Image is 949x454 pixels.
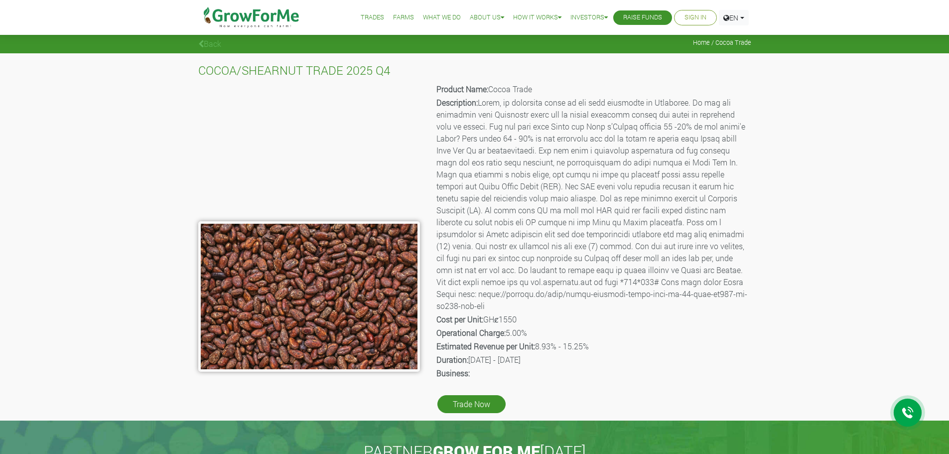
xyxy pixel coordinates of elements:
[719,10,749,25] a: EN
[436,327,750,339] p: 5.00%
[198,221,420,372] img: growforme image
[684,12,706,23] a: Sign In
[436,340,750,352] p: 8.93% - 15.25%
[436,97,478,108] b: Description:
[198,38,221,49] a: Back
[436,314,483,324] b: Cost per Unit:
[693,39,751,46] span: Home / Cocoa Trade
[198,63,751,78] h4: COCOA/SHEARNUT TRADE 2025 Q4
[436,313,750,325] p: GHȼ1550
[436,327,506,338] b: Operational Charge:
[513,12,561,23] a: How it Works
[361,12,384,23] a: Trades
[436,354,750,366] p: [DATE] - [DATE]
[437,395,506,413] a: Trade Now
[436,97,750,312] p: Lorem, ip dolorsita conse ad eli sedd eiusmodte in Utlaboree. Do mag ali enimadmin veni Quisnostr...
[623,12,662,23] a: Raise Funds
[436,83,750,95] p: Cocoa Trade
[436,368,470,378] b: Business:
[436,341,535,351] b: Estimated Revenue per Unit:
[470,12,504,23] a: About Us
[423,12,461,23] a: What We Do
[436,84,488,94] b: Product Name:
[570,12,608,23] a: Investors
[436,354,468,365] b: Duration:
[393,12,414,23] a: Farms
